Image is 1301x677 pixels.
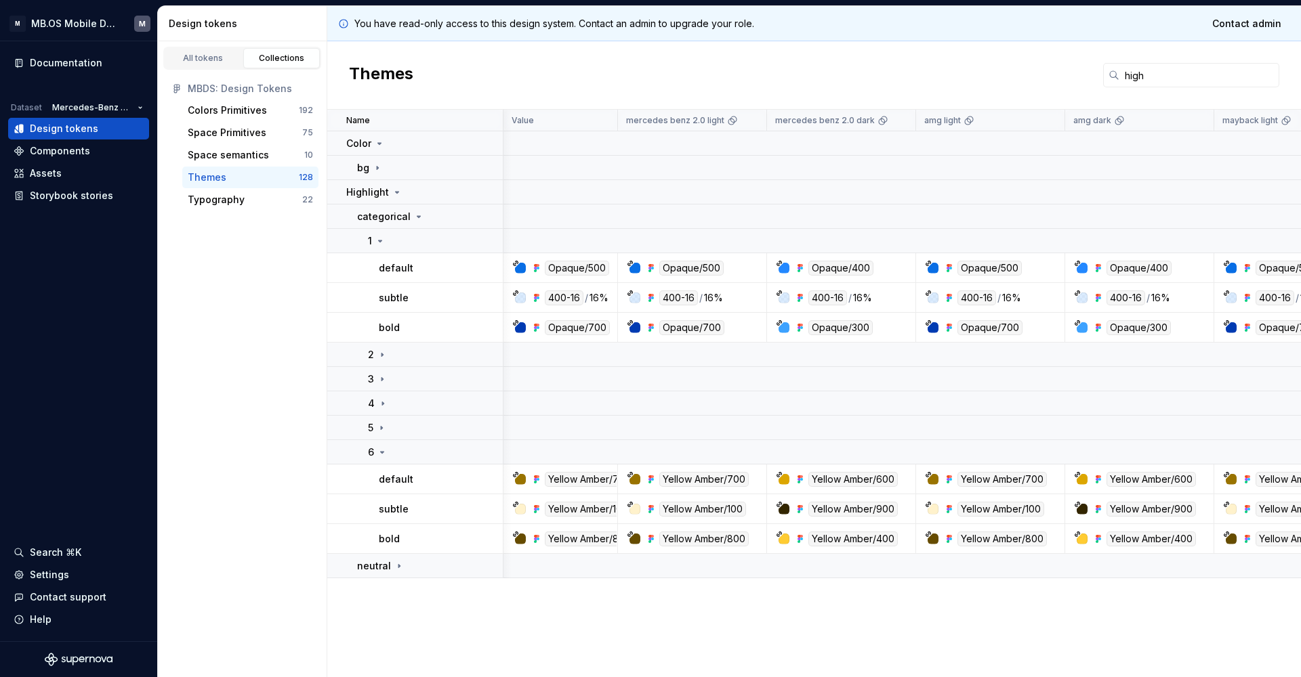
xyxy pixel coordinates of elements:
[659,261,724,276] div: Opaque/500
[1107,320,1171,335] div: Opaque/300
[8,162,149,184] a: Assets
[182,144,318,166] button: Space semantics10
[3,9,154,38] button: MMB.OS Mobile Design SystemM
[188,104,267,117] div: Colors Primitives
[379,502,409,516] p: subtle
[545,261,609,276] div: Opaque/500
[30,568,69,582] div: Settings
[853,290,872,305] div: 16%
[957,261,1022,276] div: Opaque/500
[659,502,746,517] div: Yellow Amber/100
[31,17,118,30] div: MB.OS Mobile Design System
[848,290,852,305] div: /
[808,472,898,487] div: Yellow Amber/600
[368,445,374,459] p: 6
[808,531,898,546] div: Yellow Amber/400
[1203,12,1290,36] a: Contact admin
[957,502,1044,517] div: Yellow Amber/100
[30,590,106,604] div: Contact support
[8,118,149,139] a: Design tokens
[368,234,372,248] p: 1
[169,53,237,64] div: All tokens
[545,290,583,305] div: 400-16
[699,290,703,305] div: /
[302,127,313,138] div: 75
[357,210,411,223] p: categorical
[188,148,269,162] div: Space semantics
[545,472,634,487] div: Yellow Amber/700
[182,167,318,188] button: Themes128
[368,421,373,435] p: 5
[139,18,146,29] div: M
[368,397,375,410] p: 4
[188,126,266,139] div: Space Primitives
[1073,115,1111,126] p: amg dark
[30,613,51,626] div: Help
[775,115,875,126] p: mercedes benz 2.0 dark
[248,53,316,64] div: Collections
[379,473,413,486] p: default
[8,52,149,74] a: Documentation
[957,472,1047,487] div: Yellow Amber/700
[8,609,149,630] button: Help
[1222,115,1278,126] p: mayback light
[30,56,102,70] div: Documentation
[8,185,149,206] a: Storybook stories
[188,82,313,95] div: MBDS: Design Tokens
[659,320,724,335] div: Opaque/700
[1151,290,1170,305] div: 16%
[545,531,634,546] div: Yellow Amber/800
[1296,290,1299,305] div: /
[346,115,370,126] p: Name
[30,144,90,158] div: Components
[379,261,413,275] p: default
[346,185,389,199] p: Highlight
[379,532,400,546] p: bold
[808,261,873,276] div: Opaque/400
[1147,290,1150,305] div: /
[302,194,313,205] div: 22
[545,502,632,517] div: Yellow Amber/100
[704,290,723,305] div: 16%
[346,137,371,150] p: Color
[997,290,1001,305] div: /
[304,150,313,160] div: 10
[182,100,318,121] button: Colors Primitives192
[368,348,374,362] p: 2
[30,189,113,202] div: Storybook stories
[1119,63,1279,87] input: Search in tokens...
[1107,290,1145,305] div: 400-16
[188,193,245,206] div: Typography
[8,140,149,162] a: Components
[957,320,1023,335] div: Opaque/700
[299,105,313,116] div: 192
[11,102,42,113] div: Dataset
[182,189,318,211] button: Typography22
[379,291,409,305] p: subtle
[349,63,413,87] h2: Themes
[1107,261,1172,276] div: Opaque/400
[545,320,610,335] div: Opaque/700
[368,372,374,386] p: 3
[30,546,81,559] div: Search ⌘K
[8,564,149,586] a: Settings
[1256,290,1294,305] div: 400-16
[957,290,996,305] div: 400-16
[924,115,961,126] p: amg light
[182,122,318,144] button: Space Primitives75
[1002,290,1021,305] div: 16%
[1212,17,1281,30] span: Contact admin
[30,167,62,180] div: Assets
[626,115,724,126] p: mercedes benz 2.0 light
[808,320,873,335] div: Opaque/300
[46,98,149,117] button: Mercedes-Benz 2.0
[45,653,112,666] a: Supernova Logo
[30,122,98,135] div: Design tokens
[585,290,588,305] div: /
[659,531,749,546] div: Yellow Amber/800
[1107,531,1196,546] div: Yellow Amber/400
[512,115,534,126] p: Value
